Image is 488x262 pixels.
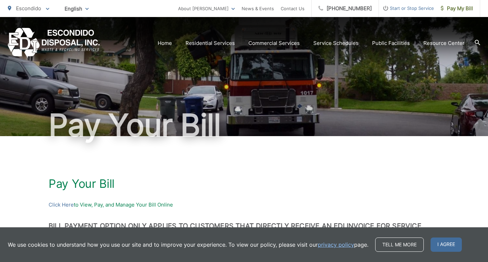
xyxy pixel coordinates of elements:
a: Residential Services [186,39,235,47]
a: News & Events [242,4,274,13]
h3: BILL PAYMENT OPTION ONLY APPLIES TO CUSTOMERS THAT DIRECTLY RECEIVE AN EDI INVOICE FOR SERVICE. C... [49,222,439,238]
a: Contact Us [281,4,304,13]
p: We use cookies to understand how you use our site and to improve your experience. To view our pol... [8,241,368,249]
h1: Pay Your Bill [8,108,480,142]
p: to View, Pay, and Manage Your Bill Online [49,201,439,209]
span: I agree [431,238,462,252]
a: Home [158,39,172,47]
a: privacy policy [318,241,354,249]
span: English [59,3,94,15]
h1: Pay Your Bill [49,177,439,191]
span: Pay My Bill [441,4,473,13]
a: Service Schedules [313,39,359,47]
a: Public Facilities [372,39,410,47]
a: Click Here [49,201,74,209]
span: Escondido [16,5,41,12]
a: Resource Center [423,39,465,47]
a: Tell me more [375,238,424,252]
a: About [PERSON_NAME] [178,4,235,13]
a: EDCD logo. Return to the homepage. [8,28,100,58]
a: Commercial Services [248,39,300,47]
